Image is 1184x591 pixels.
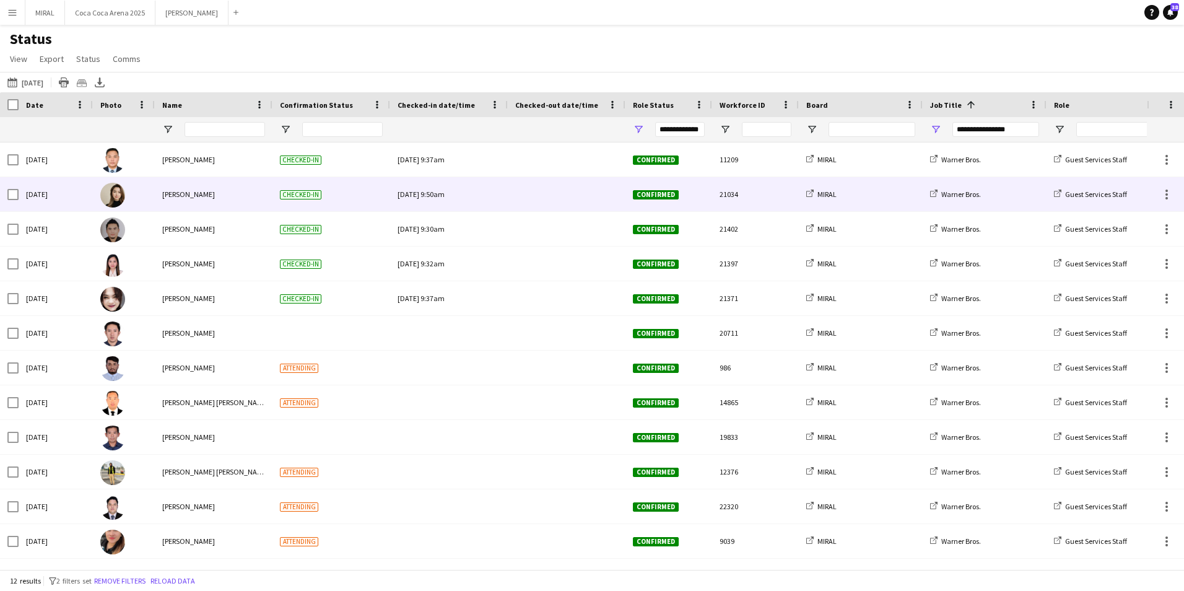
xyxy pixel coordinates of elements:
[806,467,837,476] a: MIRAL
[19,281,93,315] div: [DATE]
[398,177,500,211] div: [DATE] 9:50am
[65,1,155,25] button: Coca Coca Arena 2025
[1065,467,1127,476] span: Guest Services Staff
[162,124,173,135] button: Open Filter Menu
[1065,328,1127,338] span: Guest Services Staff
[712,316,799,350] div: 20711
[185,122,265,137] input: Name Filter Input
[100,356,125,381] img: Abdullah Shaikh
[1054,328,1127,338] a: Guest Services Staff
[280,260,321,269] span: Checked-in
[1065,536,1127,546] span: Guest Services Staff
[941,259,981,268] span: Warner Bros.
[162,259,215,268] span: [PERSON_NAME]
[280,124,291,135] button: Open Filter Menu
[19,142,93,177] div: [DATE]
[817,294,837,303] span: MIRAL
[806,432,837,442] a: MIRAL
[930,502,981,511] a: Warner Bros.
[633,329,679,338] span: Confirmed
[941,363,981,372] span: Warner Bros.
[162,190,215,199] span: [PERSON_NAME]
[817,432,837,442] span: MIRAL
[162,363,215,372] span: [PERSON_NAME]
[633,225,679,234] span: Confirmed
[1065,155,1127,164] span: Guest Services Staff
[720,124,731,135] button: Open Filter Menu
[720,100,765,110] span: Workforce ID
[941,155,981,164] span: Warner Bros.
[1054,124,1065,135] button: Open Filter Menu
[817,467,837,476] span: MIRAL
[515,100,598,110] span: Checked-out date/time
[633,468,679,477] span: Confirmed
[817,363,837,372] span: MIRAL
[930,467,981,476] a: Warner Bros.
[280,502,318,512] span: Attending
[280,537,318,546] span: Attending
[10,53,27,64] span: View
[1065,259,1127,268] span: Guest Services Staff
[930,190,981,199] a: Warner Bros.
[162,398,269,407] span: [PERSON_NAME] [PERSON_NAME]
[1065,294,1127,303] span: Guest Services Staff
[1065,398,1127,407] span: Guest Services Staff
[930,100,962,110] span: Job Title
[941,190,981,199] span: Warner Bros.
[712,177,799,211] div: 21034
[806,536,837,546] a: MIRAL
[100,148,125,173] img: Jemar Buco
[162,467,269,476] span: [PERSON_NAME] [PERSON_NAME]
[398,247,500,281] div: [DATE] 9:32am
[941,328,981,338] span: Warner Bros.
[806,224,837,234] a: MIRAL
[100,217,125,242] img: SELWYN ACILO
[806,100,828,110] span: Board
[712,351,799,385] div: 986
[162,100,182,110] span: Name
[19,212,93,246] div: [DATE]
[5,75,46,90] button: [DATE]
[19,385,93,419] div: [DATE]
[1054,467,1127,476] a: Guest Services Staff
[162,224,215,234] span: [PERSON_NAME]
[712,281,799,315] div: 21371
[19,489,93,523] div: [DATE]
[941,432,981,442] span: Warner Bros.
[162,328,215,338] span: [PERSON_NAME]
[817,224,837,234] span: MIRAL
[1054,432,1127,442] a: Guest Services Staff
[100,495,125,520] img: michael sabusap
[398,100,475,110] span: Checked-in date/time
[633,155,679,165] span: Confirmed
[806,124,817,135] button: Open Filter Menu
[92,75,107,90] app-action-btn: Export XLSX
[100,287,125,312] img: Charryme Palma
[398,281,500,315] div: [DATE] 9:37am
[941,294,981,303] span: Warner Bros.
[5,51,32,67] a: View
[1065,432,1127,442] span: Guest Services Staff
[712,142,799,177] div: 11209
[712,489,799,523] div: 22320
[633,100,674,110] span: Role Status
[1065,502,1127,511] span: Guest Services Staff
[280,294,321,304] span: Checked-in
[633,398,679,408] span: Confirmed
[100,426,125,450] img: Jerel Carin
[113,53,141,64] span: Comms
[633,433,679,442] span: Confirmed
[1065,363,1127,372] span: Guest Services Staff
[712,420,799,454] div: 19833
[19,524,93,558] div: [DATE]
[1054,155,1127,164] a: Guest Services Staff
[19,420,93,454] div: [DATE]
[829,122,915,137] input: Board Filter Input
[633,502,679,512] span: Confirmed
[280,225,321,234] span: Checked-in
[19,177,93,211] div: [DATE]
[162,432,215,442] span: [PERSON_NAME]
[742,122,791,137] input: Workforce ID Filter Input
[930,124,941,135] button: Open Filter Menu
[633,537,679,546] span: Confirmed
